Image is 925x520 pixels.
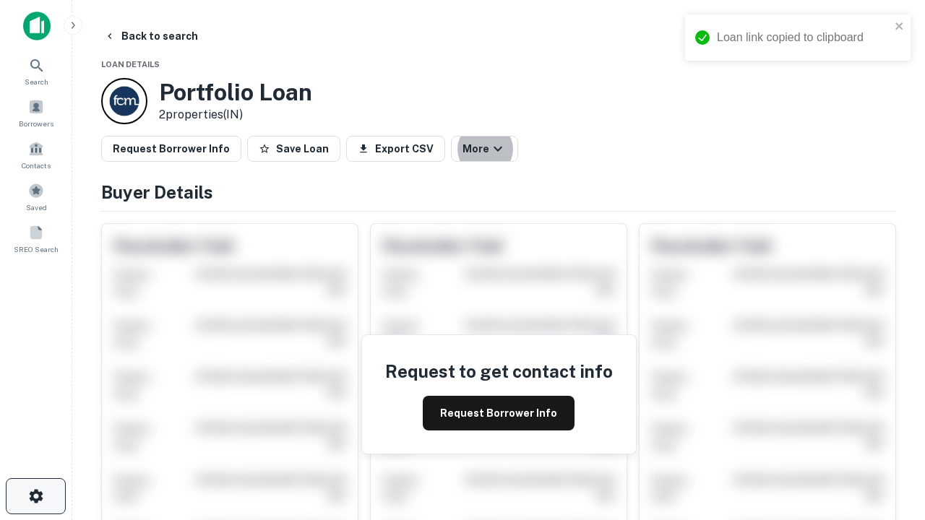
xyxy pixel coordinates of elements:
[4,219,68,258] a: SREO Search
[346,136,445,162] button: Export CSV
[4,93,68,132] a: Borrowers
[22,160,51,171] span: Contacts
[19,118,53,129] span: Borrowers
[14,243,59,255] span: SREO Search
[101,60,160,69] span: Loan Details
[26,201,47,213] span: Saved
[98,23,204,49] button: Back to search
[159,79,312,106] h3: Portfolio Loan
[853,404,925,474] iframe: Chat Widget
[247,136,340,162] button: Save Loan
[423,396,575,430] button: Request Borrower Info
[895,20,905,34] button: close
[23,12,51,40] img: capitalize-icon.png
[25,76,48,87] span: Search
[101,136,241,162] button: Request Borrower Info
[159,106,312,123] p: 2 properties (IN)
[385,358,613,384] h4: Request to get contact info
[101,179,896,205] h4: Buyer Details
[451,136,518,162] button: More
[4,135,68,174] a: Contacts
[4,177,68,216] a: Saved
[4,51,68,90] a: Search
[717,29,890,46] div: Loan link copied to clipboard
